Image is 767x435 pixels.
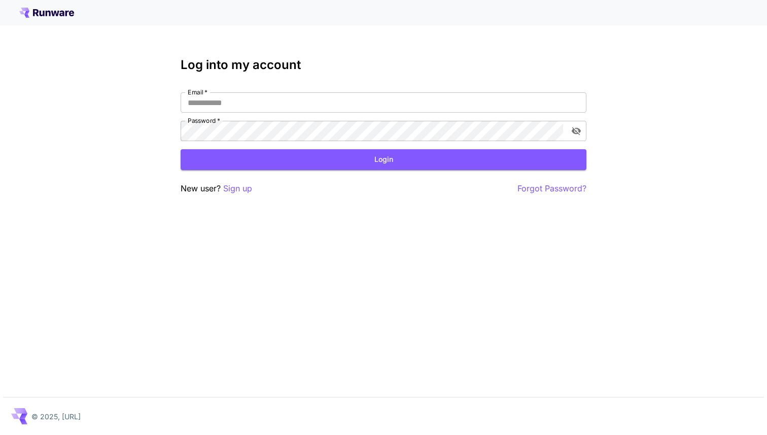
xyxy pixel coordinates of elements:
[517,182,586,195] button: Forgot Password?
[188,88,207,96] label: Email
[188,116,220,125] label: Password
[223,182,252,195] button: Sign up
[181,149,586,170] button: Login
[181,182,252,195] p: New user?
[181,58,586,72] h3: Log into my account
[567,122,585,140] button: toggle password visibility
[31,411,81,422] p: © 2025, [URL]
